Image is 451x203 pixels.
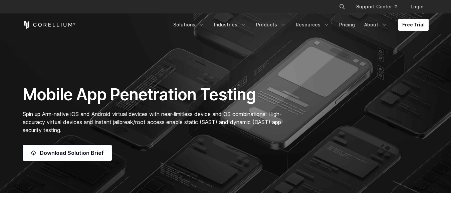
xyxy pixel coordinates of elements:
a: Support Center [351,1,403,13]
a: Corellium Home [23,21,76,29]
a: Resources [292,19,334,31]
a: Products [252,19,290,31]
a: Login [405,1,429,13]
span: Spin up Arm-native iOS and Android virtual devices with near-limitless device and OS combinations... [23,111,282,133]
a: Free Trial [398,19,429,31]
a: Pricing [335,19,359,31]
a: Solutions [169,19,209,31]
span: Download Solution Brief [40,149,104,157]
div: Navigation Menu [169,19,429,31]
button: Search [336,1,348,13]
a: About [360,19,392,31]
a: Download Solution Brief [23,145,112,161]
h1: Mobile App Penetration Testing [23,85,289,105]
a: Industries [210,19,251,31]
div: Navigation Menu [331,1,429,13]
